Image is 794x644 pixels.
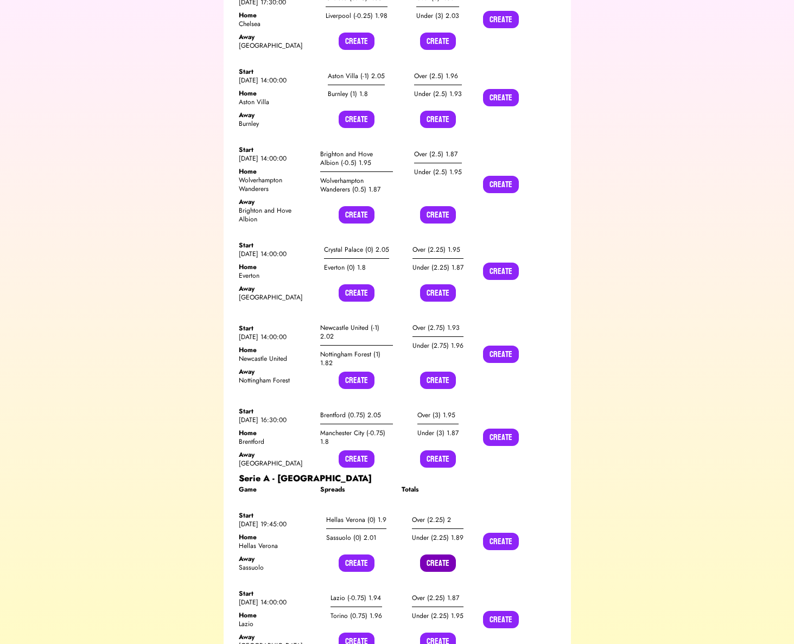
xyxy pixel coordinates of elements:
[239,271,312,280] div: Everton
[239,33,312,41] div: Away
[239,11,312,20] div: Home
[331,589,382,607] div: Lazio (-0.75) 1.94
[320,485,393,494] div: Spreads
[239,111,312,119] div: Away
[320,145,393,172] div: Brighton and Hove Albion (-0.5) 1.95
[239,119,312,128] div: Burnley
[239,416,312,424] div: [DATE] 16:30:00
[412,511,463,529] div: Over (2.25) 2
[239,554,312,563] div: Away
[331,607,382,624] div: Torino (0.75) 1.96
[239,333,312,341] div: [DATE] 14:00:00
[483,89,519,106] button: Create
[339,554,374,572] button: Create
[417,424,459,442] div: Under (3) 1.87
[239,450,312,459] div: Away
[339,372,374,389] button: Create
[326,511,386,529] div: Hellas Verona (0) 1.9
[420,372,456,389] button: Create
[483,611,519,628] button: Create
[412,607,463,624] div: Under (2.25) 1.95
[239,76,312,85] div: [DATE] 14:00:00
[239,67,312,76] div: Start
[239,250,312,258] div: [DATE] 14:00:00
[420,284,456,302] button: Create
[328,85,385,103] div: Burnley (1) 1.8
[412,337,463,354] div: Under (2.75) 1.96
[239,376,312,385] div: Nottingham Forest
[412,259,463,276] div: Under (2.25) 1.87
[320,406,393,424] div: Brentford (0.75) 2.05
[420,111,456,128] button: Create
[239,633,312,641] div: Away
[239,20,312,28] div: Chelsea
[239,459,312,468] div: [GEOGRAPHIC_DATA]
[239,589,312,598] div: Start
[239,620,312,628] div: Lazio
[339,111,374,128] button: Create
[239,206,312,224] div: Brighton and Hove Albion
[239,89,312,98] div: Home
[239,563,312,572] div: Sassuolo
[420,206,456,224] button: Create
[339,206,374,224] button: Create
[239,197,312,206] div: Away
[412,319,463,337] div: Over (2.75) 1.93
[239,154,312,163] div: [DATE] 14:00:00
[339,33,374,50] button: Create
[483,346,519,363] button: Create
[420,450,456,468] button: Create
[239,354,312,363] div: Newcastle United
[326,529,386,546] div: Sassuolo (0) 2.01
[239,533,312,541] div: Home
[417,406,459,424] div: Over (3) 1.95
[483,533,519,550] button: Create
[239,41,312,50] div: [GEOGRAPHIC_DATA]
[420,33,456,50] button: Create
[239,284,312,293] div: Away
[402,485,474,494] div: Totals
[326,7,388,24] div: Liverpool (-0.25) 1.98
[239,176,312,193] div: Wolverhampton Wanderers
[239,98,312,106] div: Aston Villa
[414,67,462,85] div: Over (2.5) 1.96
[339,284,374,302] button: Create
[239,437,312,446] div: Brentford
[239,293,312,302] div: [GEOGRAPHIC_DATA]
[239,407,312,416] div: Start
[320,319,393,346] div: Newcastle United (-1) 2.02
[324,241,389,259] div: Crystal Palace (0) 2.05
[483,11,519,28] button: Create
[239,598,312,607] div: [DATE] 14:00:00
[239,367,312,376] div: Away
[239,241,312,250] div: Start
[239,429,312,437] div: Home
[239,611,312,620] div: Home
[328,67,385,85] div: Aston Villa (-1) 2.05
[414,145,462,163] div: Over (2.5) 1.87
[239,511,312,520] div: Start
[239,346,312,354] div: Home
[414,85,462,103] div: Under (2.5) 1.93
[239,324,312,333] div: Start
[324,259,389,276] div: Everton (0) 1.8
[420,554,456,572] button: Create
[239,263,312,271] div: Home
[339,450,374,468] button: Create
[239,145,312,154] div: Start
[412,589,463,607] div: Over (2.25) 1.87
[416,7,459,24] div: Under (3) 2.03
[412,241,463,259] div: Over (2.25) 1.95
[239,541,312,550] div: Hellas Verona
[239,167,312,176] div: Home
[412,529,463,546] div: Under (2.25) 1.89
[414,163,462,181] div: Under (2.5) 1.95
[320,172,393,198] div: Wolverhampton Wanderers (0.5) 1.87
[483,263,519,280] button: Create
[239,485,312,494] div: Game
[483,429,519,446] button: Create
[239,520,312,528] div: [DATE] 19:45:00
[320,424,393,450] div: Manchester City (-0.75) 1.8
[320,346,393,372] div: Nottingham Forest (1) 1.82
[239,472,556,485] div: Serie A - [GEOGRAPHIC_DATA]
